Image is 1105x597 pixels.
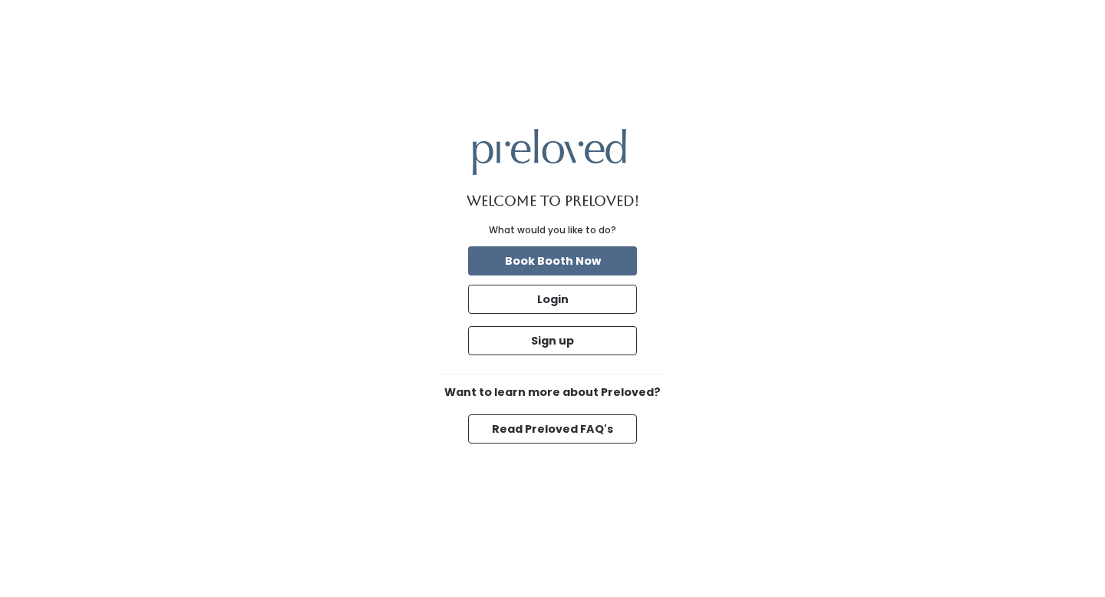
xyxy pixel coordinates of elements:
[468,246,637,275] button: Book Booth Now
[437,387,668,399] h6: Want to learn more about Preloved?
[468,414,637,444] button: Read Preloved FAQ's
[465,282,640,317] a: Login
[489,223,616,237] div: What would you like to do?
[467,193,639,209] h1: Welcome to Preloved!
[468,285,637,314] button: Login
[468,326,637,355] button: Sign up
[465,323,640,358] a: Sign up
[473,129,626,174] img: preloved logo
